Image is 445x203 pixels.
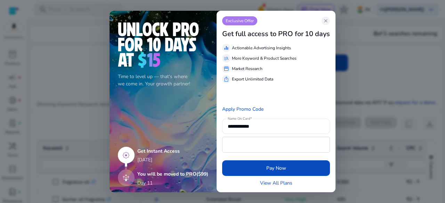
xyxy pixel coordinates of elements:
[266,164,286,172] span: Pay Now
[137,179,153,187] p: Day 11
[232,45,291,51] p: Actionable Advertising Insights
[232,55,297,61] p: More Keyword & Product Searches
[224,56,229,61] span: manage_search
[222,30,304,38] h3: Get full access to PRO for
[260,179,292,187] a: View All Plans
[137,149,208,154] h5: Get Instant Access
[232,76,273,82] p: Export Unlimited Data
[305,30,330,38] h3: 10 days
[137,171,208,177] h5: You will be moved to PRO
[196,171,208,177] span: ($99)
[232,66,262,72] p: Market Research
[224,45,229,51] span: equalizer
[228,116,250,121] mat-label: Name On Card
[137,156,208,163] p: [DATE]
[226,138,326,152] iframe: Secure payment input frame
[118,73,208,87] p: Time to level up — that's where we come in. Your growth partner!
[222,106,264,112] a: Apply Promo Code
[224,76,229,82] span: ios_share
[222,160,330,176] button: Pay Now
[222,16,257,25] p: Exclusive Offer
[323,18,329,24] span: close
[224,66,229,71] span: storefront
